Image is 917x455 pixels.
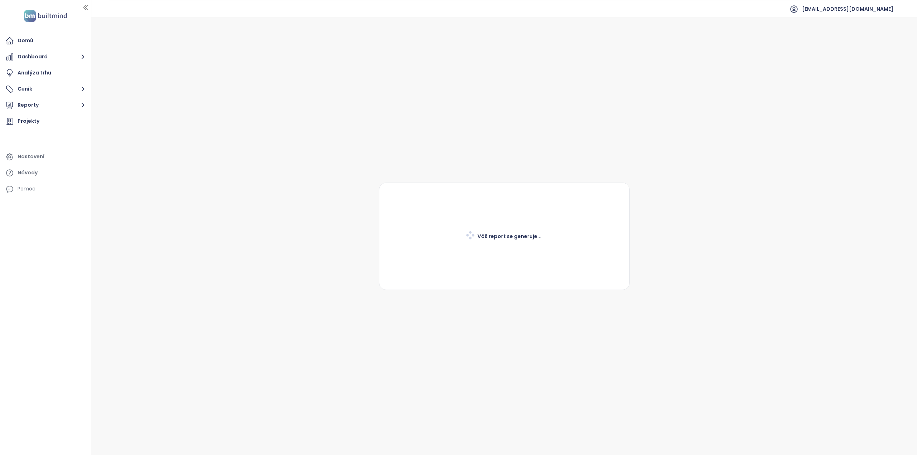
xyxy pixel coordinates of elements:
button: Reporty [4,98,87,112]
a: Projekty [4,114,87,129]
a: Domů [4,34,87,48]
span: Váš report se generuje... [477,232,542,240]
button: Ceník [4,82,87,96]
div: Analýza trhu [18,68,51,77]
div: Nastavení [18,152,44,161]
div: Pomoc [4,182,87,196]
img: logo [22,9,69,23]
div: Pomoc [18,184,35,193]
div: Projekty [18,117,39,126]
div: Návody [18,168,38,177]
button: Dashboard [4,50,87,64]
div: Domů [18,36,33,45]
a: Nastavení [4,150,87,164]
a: Analýza trhu [4,66,87,80]
a: Návody [4,166,87,180]
span: [EMAIL_ADDRESS][DOMAIN_NAME] [802,0,893,18]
